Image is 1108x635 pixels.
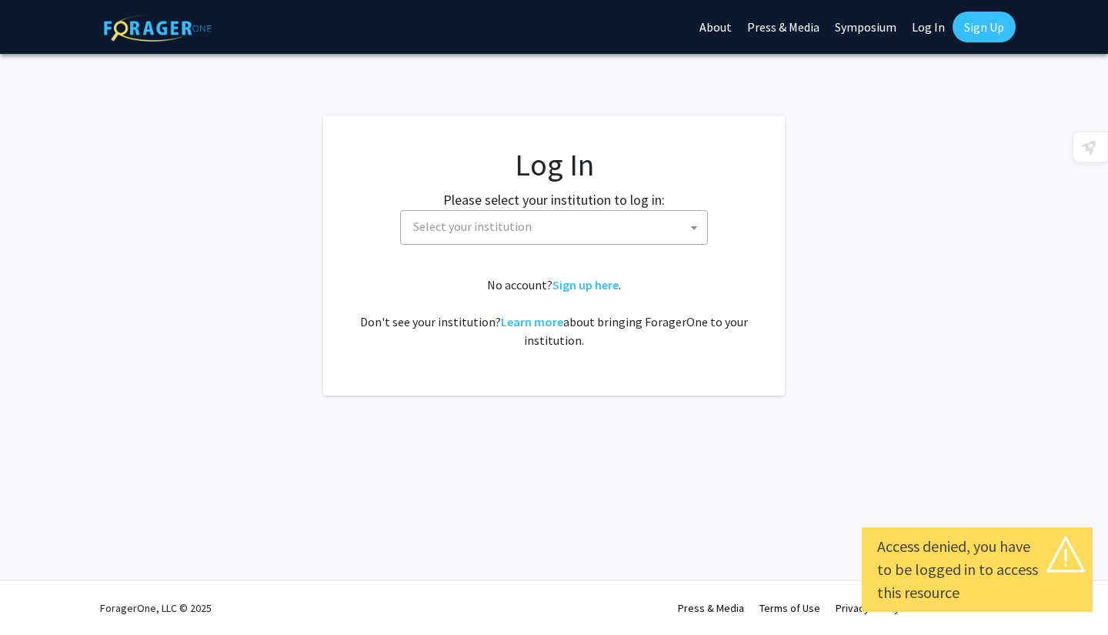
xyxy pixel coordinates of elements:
[501,314,563,329] a: Learn more about bringing ForagerOne to your institution
[836,601,899,615] a: Privacy Policy
[678,601,744,615] a: Press & Media
[443,189,665,210] label: Please select your institution to log in:
[100,581,212,635] div: ForagerOne, LLC © 2025
[354,146,754,183] h1: Log In
[759,601,820,615] a: Terms of Use
[953,12,1016,42] a: Sign Up
[354,276,754,349] div: No account? . Don't see your institution? about bringing ForagerOne to your institution.
[552,277,619,292] a: Sign up here
[104,15,212,42] img: ForagerOne Logo
[413,219,532,234] span: Select your institution
[400,210,708,245] span: Select your institution
[877,535,1077,604] div: Access denied, you have to be logged in to access this resource
[407,211,707,242] span: Select your institution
